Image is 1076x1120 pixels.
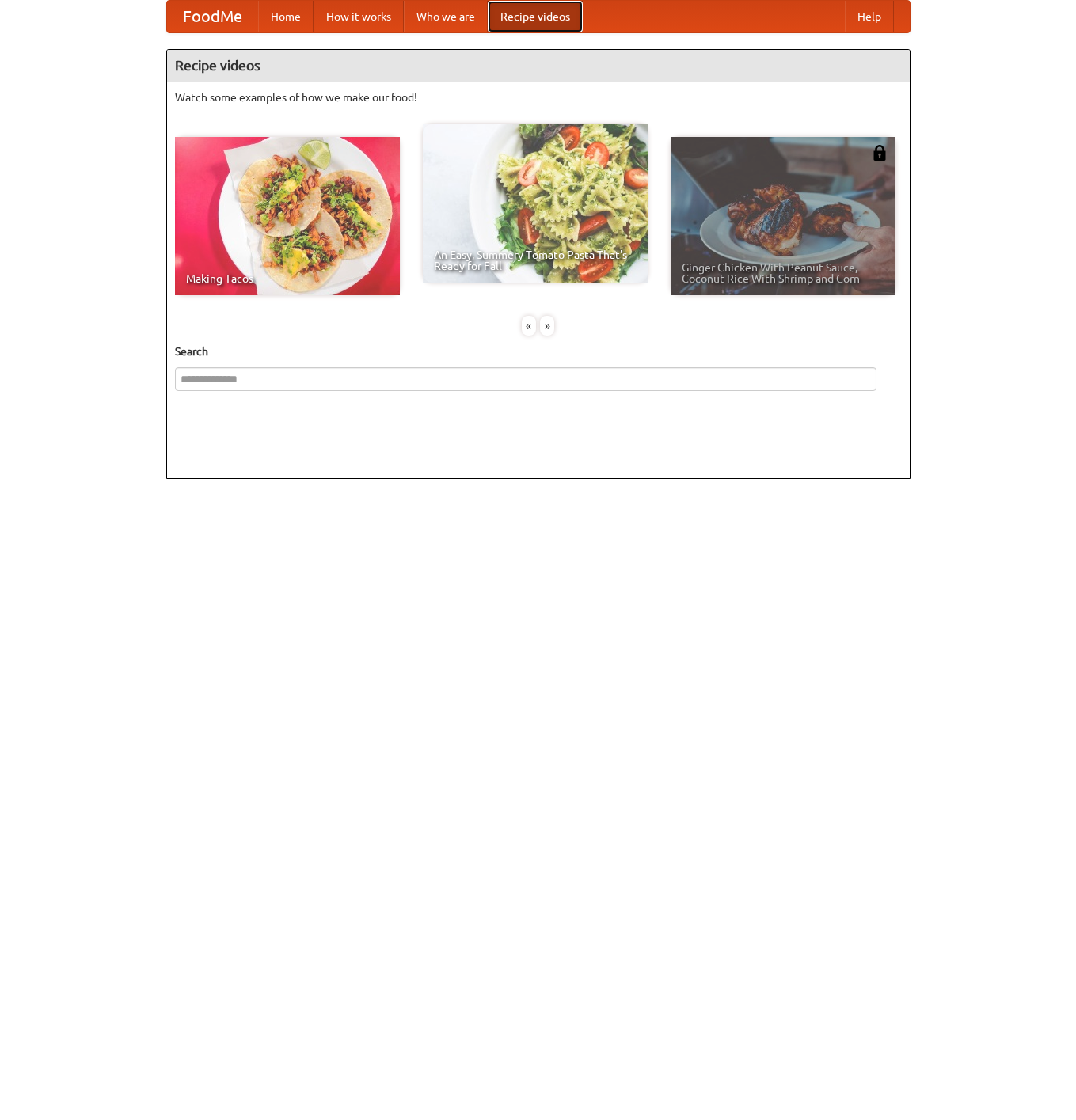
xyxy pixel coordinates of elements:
a: Who we are [404,1,488,32]
div: « [522,316,536,336]
img: 483408.png [872,145,888,161]
a: Recipe videos [488,1,583,32]
a: An Easy, Summery Tomato Pasta That's Ready for Fall [423,124,648,283]
a: How it works [314,1,404,32]
span: An Easy, Summery Tomato Pasta That's Ready for Fall [434,249,637,271]
a: Making Tacos [175,137,400,295]
h4: Recipe videos [167,50,910,82]
div: » [540,316,554,336]
a: Help [845,1,894,32]
a: FoodMe [167,1,258,32]
a: Home [258,1,314,32]
p: Watch some examples of how we make our food! [175,89,902,105]
span: Making Tacos [186,273,389,284]
h5: Search [175,344,902,359]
